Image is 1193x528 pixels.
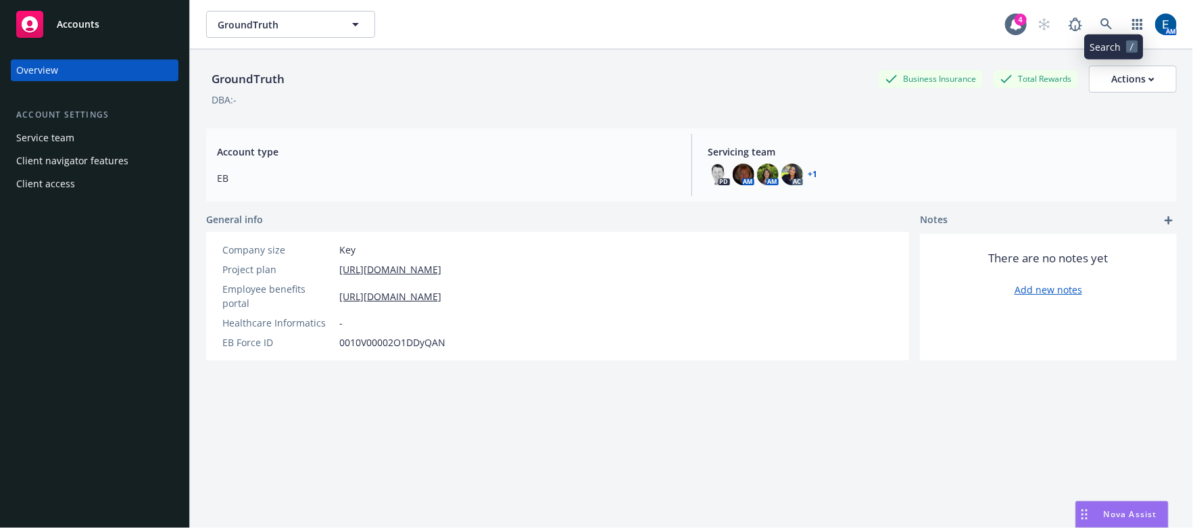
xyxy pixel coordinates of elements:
[989,250,1109,266] span: There are no notes yet
[757,164,779,185] img: photo
[339,243,356,257] span: Key
[994,70,1078,87] div: Total Rewards
[879,70,983,87] div: Business Insurance
[1075,501,1169,528] button: Nova Assist
[11,173,178,195] a: Client access
[222,262,334,277] div: Project plan
[1015,283,1082,297] a: Add new notes
[16,150,128,172] div: Client navigator features
[1155,14,1177,35] img: photo
[16,173,75,195] div: Client access
[1161,212,1177,229] a: add
[57,19,99,30] span: Accounts
[733,164,754,185] img: photo
[217,171,675,185] span: EB
[920,212,948,229] span: Notes
[808,170,818,178] a: +1
[206,11,375,38] button: GroundTruth
[16,127,74,149] div: Service team
[218,18,335,32] span: GroundTruth
[781,164,803,185] img: photo
[11,108,178,122] div: Account settings
[16,59,58,81] div: Overview
[1104,508,1157,520] span: Nova Assist
[339,316,343,330] span: -
[1031,11,1058,38] a: Start snowing
[1062,11,1089,38] a: Report a Bug
[217,145,675,159] span: Account type
[339,335,445,350] span: 0010V00002O1DDyQAN
[11,5,178,43] a: Accounts
[339,262,441,277] a: [URL][DOMAIN_NAME]
[222,243,334,257] div: Company size
[339,289,441,304] a: [URL][DOMAIN_NAME]
[11,59,178,81] a: Overview
[11,127,178,149] a: Service team
[1093,11,1120,38] a: Search
[11,150,178,172] a: Client navigator features
[1089,66,1177,93] button: Actions
[206,212,263,226] span: General info
[212,93,237,107] div: DBA: -
[1111,66,1154,92] div: Actions
[708,145,1167,159] span: Servicing team
[222,282,334,310] div: Employee benefits portal
[222,335,334,350] div: EB Force ID
[206,70,290,88] div: GroundTruth
[1124,11,1151,38] a: Switch app
[222,316,334,330] div: Healthcare Informatics
[1015,14,1027,26] div: 4
[1076,502,1093,527] div: Drag to move
[708,164,730,185] img: photo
